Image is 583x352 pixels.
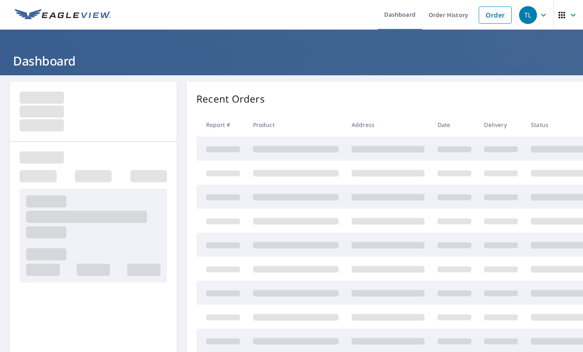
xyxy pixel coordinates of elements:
p: Recent Orders [196,92,265,106]
th: Address [345,113,431,137]
div: TL [519,6,537,24]
img: EV Logo [15,9,111,21]
th: Product [246,113,345,137]
th: Report # [196,113,246,137]
th: Date [431,113,478,137]
th: Delivery [477,113,524,137]
h1: Dashboard [10,52,573,69]
a: Order [479,7,512,24]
